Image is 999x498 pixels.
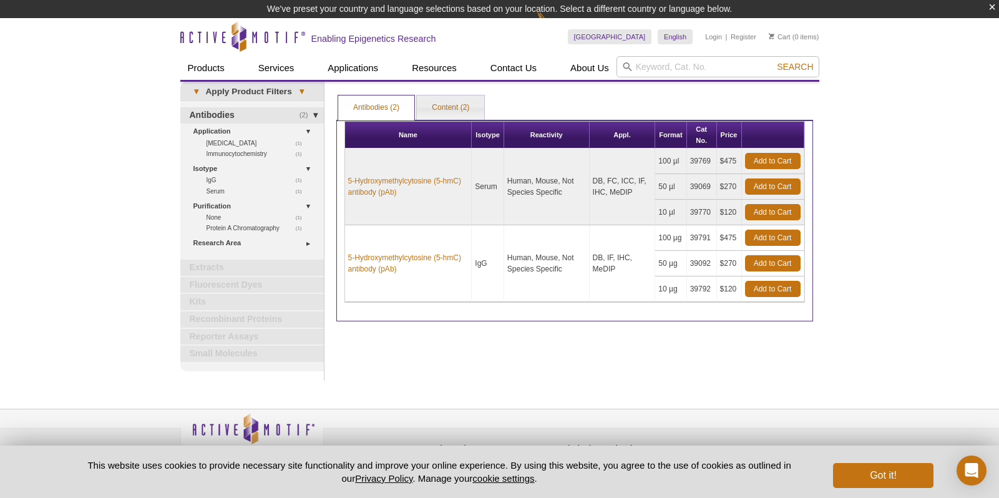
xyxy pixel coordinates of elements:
[745,255,801,271] a: Add to Cart
[655,225,686,251] td: 100 µg
[717,200,742,225] td: $120
[296,212,309,223] span: (1)
[717,174,742,200] td: $270
[731,32,756,41] a: Register
[717,251,742,276] td: $270
[590,225,656,302] td: DB, IF, IHC, MeDIP
[717,276,742,302] td: $120
[537,9,570,39] img: Change Here
[616,56,819,77] input: Keyword, Cat. No.
[330,442,379,461] a: Privacy Policy
[193,200,316,213] a: Purification
[193,237,316,250] a: Research Area
[563,56,616,80] a: About Us
[655,276,686,302] td: 10 µg
[745,153,801,169] a: Add to Cart
[568,29,652,44] a: [GEOGRAPHIC_DATA]
[687,122,717,149] th: Cat No.
[66,459,813,485] p: This website uses cookies to provide necessary site functionality and improve your online experie...
[417,95,484,120] a: Content (2)
[555,444,673,454] h4: Technical Downloads
[345,122,472,149] th: Name
[833,463,933,488] button: Got it!
[687,149,717,174] td: 39769
[348,252,469,275] a: 5-Hydroxymethylcytosine (5-hmC) antibody (pAb)
[680,431,773,459] table: Click to Verify - This site chose Symantec SSL for secure e-commerce and confidential communicati...
[472,473,534,484] button: cookie settings
[472,149,504,225] td: Serum
[207,223,309,233] a: (1)Protein A Chromatography
[207,212,309,223] a: (1)None
[320,56,386,80] a: Applications
[193,125,316,138] a: Application
[292,86,311,97] span: ▾
[769,29,819,44] li: (0 items)
[180,260,324,276] a: Extracts
[207,175,309,185] a: (1)IgG
[338,95,414,120] a: Antibodies (2)
[180,56,232,80] a: Products
[769,33,774,39] img: Your Cart
[251,56,302,80] a: Services
[590,122,656,149] th: Appl.
[296,223,309,233] span: (1)
[180,82,324,102] a: ▾Apply Product Filters▾
[355,473,412,484] a: Privacy Policy
[180,346,324,362] a: Small Molecules
[296,175,309,185] span: (1)
[655,174,686,200] td: 50 µl
[296,149,309,159] span: (1)
[180,409,324,460] img: Active Motif,
[311,33,436,44] h2: Enabling Epigenetics Research
[187,86,206,97] span: ▾
[655,251,686,276] td: 50 µg
[180,311,324,328] a: Recombinant Proteins
[717,149,742,174] td: $475
[687,251,717,276] td: 39092
[504,225,590,302] td: Human, Mouse, Not Species Specific
[773,61,817,72] button: Search
[472,122,504,149] th: Isotype
[430,444,548,454] h4: Epigenetic News
[655,122,686,149] th: Format
[180,329,324,345] a: Reporter Assays
[207,186,309,197] a: (1)Serum
[472,225,504,302] td: IgG
[193,162,316,175] a: Isotype
[745,230,801,246] a: Add to Cart
[777,62,813,72] span: Search
[745,178,801,195] a: Add to Cart
[504,149,590,225] td: Human, Mouse, Not Species Specific
[404,56,464,80] a: Resources
[717,122,742,149] th: Price
[180,107,324,124] a: (2)Antibodies
[687,276,717,302] td: 39792
[687,174,717,200] td: 39069
[180,294,324,310] a: Kits
[296,186,309,197] span: (1)
[745,204,801,220] a: Add to Cart
[769,32,791,41] a: Cart
[957,456,987,486] div: Open Intercom Messenger
[687,225,717,251] td: 39791
[658,29,693,44] a: English
[726,29,728,44] li: |
[300,107,315,124] span: (2)
[207,149,309,159] a: (1)Immunocytochemistry
[590,149,656,225] td: DB, FC, ICC, IF, IHC, MeDIP
[296,138,309,149] span: (1)
[504,122,590,149] th: Reactivity
[655,149,686,174] td: 100 µl
[705,32,722,41] a: Login
[687,200,717,225] td: 39770
[483,56,544,80] a: Contact Us
[348,175,469,198] a: 5-Hydroxymethylcytosine (5-hmC) antibody (pAb)
[207,138,309,149] a: (1)[MEDICAL_DATA]
[717,225,742,251] td: $475
[180,277,324,293] a: Fluorescent Dyes
[655,200,686,225] td: 10 µl
[745,281,801,297] a: Add to Cart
